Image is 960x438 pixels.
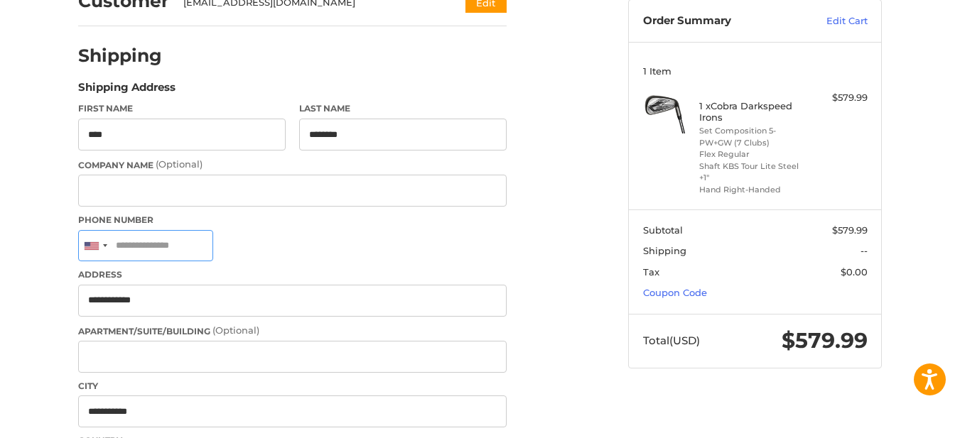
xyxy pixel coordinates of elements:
span: $579.99 [782,327,868,354]
span: $0.00 [841,266,868,278]
li: Set Composition 5-PW+GW (7 Clubs) [699,125,808,148]
iframe: Google Customer Reviews [843,400,960,438]
li: Flex Regular [699,148,808,160]
legend: Shipping Address [78,80,176,102]
h3: 1 Item [643,65,868,77]
label: Apartment/Suite/Building [78,324,507,338]
label: Phone Number [78,214,507,226]
label: Address [78,268,507,281]
label: Company Name [78,158,507,172]
h4: 1 x Cobra Darkspeed Irons [699,100,808,124]
span: $579.99 [832,224,868,236]
label: Last Name [299,102,507,115]
div: $579.99 [811,91,868,105]
li: Hand Right-Handed [699,184,808,196]
a: Coupon Code [643,287,707,298]
span: Shipping [643,245,686,256]
small: (Optional) [212,324,259,336]
span: -- [861,245,868,256]
span: Total (USD) [643,334,700,347]
li: Shaft KBS Tour Lite Steel +1" [699,160,808,184]
label: First Name [78,102,286,115]
span: Subtotal [643,224,683,236]
span: Tax [643,266,659,278]
h2: Shipping [78,45,162,67]
h3: Order Summary [643,14,796,28]
a: Edit Cart [796,14,868,28]
label: City [78,380,507,393]
small: (Optional) [156,158,203,170]
div: United States: +1 [79,231,112,261]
